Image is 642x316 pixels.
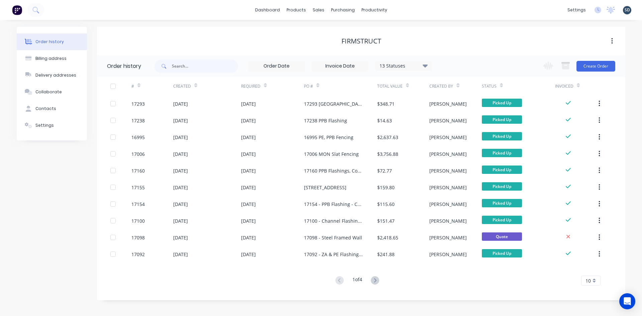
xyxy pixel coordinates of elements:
[35,72,76,78] div: Delivery addresses
[482,149,522,157] span: Picked Up
[173,234,188,241] div: [DATE]
[482,249,522,257] span: Picked Up
[131,100,145,107] div: 17293
[429,117,467,124] div: [PERSON_NAME]
[328,5,358,15] div: purchasing
[252,5,283,15] a: dashboard
[241,150,256,157] div: [DATE]
[304,167,364,174] div: 17160 PPB Flashings, Couch Rd
[429,83,453,89] div: Created By
[173,77,241,95] div: Created
[377,117,392,124] div: $14.63
[173,251,188,258] div: [DATE]
[429,167,467,174] div: [PERSON_NAME]
[564,5,589,15] div: settings
[241,217,256,224] div: [DATE]
[429,134,467,141] div: [PERSON_NAME]
[304,234,362,241] div: 17098 - Steel Framed Wall
[585,277,591,284] span: 10
[35,122,54,128] div: Settings
[131,134,145,141] div: 16995
[429,100,467,107] div: [PERSON_NAME]
[619,293,635,309] div: Open Intercom Messenger
[304,251,364,258] div: 17092 - ZA & PE Flashings [PERSON_NAME] Blvd
[304,117,347,124] div: 17238 PPB Flashing
[377,134,398,141] div: $2,637.63
[241,83,260,89] div: Required
[131,201,145,208] div: 17154
[12,5,22,15] img: Factory
[377,201,395,208] div: $115.60
[482,83,497,89] div: Status
[429,77,481,95] div: Created By
[131,167,145,174] div: 17160
[352,276,362,286] div: 1 of 4
[131,234,145,241] div: 17098
[555,83,573,89] div: Invoiced
[309,5,328,15] div: sales
[341,37,381,45] div: Firmstruct
[429,234,467,241] div: [PERSON_NAME]
[304,184,346,191] div: [STREET_ADDRESS]
[131,217,145,224] div: 17100
[173,167,188,174] div: [DATE]
[429,184,467,191] div: [PERSON_NAME]
[241,100,256,107] div: [DATE]
[304,83,313,89] div: PO #
[17,117,87,134] button: Settings
[17,100,87,117] button: Contacts
[429,201,467,208] div: [PERSON_NAME]
[377,83,403,89] div: Total Value
[241,201,256,208] div: [DATE]
[482,115,522,124] span: Picked Up
[304,100,364,107] div: 17293 [GEOGRAPHIC_DATA]
[17,84,87,100] button: Collaborate
[576,61,615,72] button: Create Order
[173,134,188,141] div: [DATE]
[304,217,364,224] div: 17100 - Channel Flashing - [PERSON_NAME] Blvd
[173,83,191,89] div: Created
[241,251,256,258] div: [DATE]
[241,167,256,174] div: [DATE]
[376,62,432,70] div: 13 Statuses
[377,217,395,224] div: $151.47
[377,100,395,107] div: $348.71
[241,77,304,95] div: Required
[17,50,87,67] button: Billing address
[131,150,145,157] div: 17006
[429,217,467,224] div: [PERSON_NAME]
[482,199,522,207] span: Picked Up
[173,184,188,191] div: [DATE]
[131,184,145,191] div: 17155
[35,106,56,112] div: Contacts
[482,166,522,174] span: Picked Up
[482,99,522,107] span: Picked Up
[35,89,62,95] div: Collaborate
[377,77,429,95] div: Total Value
[304,77,377,95] div: PO #
[482,77,555,95] div: Status
[625,7,630,13] span: SD
[131,251,145,258] div: 17092
[248,61,305,71] input: Order Date
[304,201,364,208] div: 17154 - PPB Flashing - Couch Rd
[482,182,522,191] span: Picked Up
[377,234,398,241] div: $2,418.65
[377,167,392,174] div: $72.77
[377,150,398,157] div: $3,756.88
[429,251,467,258] div: [PERSON_NAME]
[173,201,188,208] div: [DATE]
[131,83,134,89] div: #
[241,134,256,141] div: [DATE]
[241,117,256,124] div: [DATE]
[482,216,522,224] span: Picked Up
[173,217,188,224] div: [DATE]
[107,62,141,70] div: Order history
[173,100,188,107] div: [DATE]
[173,150,188,157] div: [DATE]
[17,67,87,84] button: Delivery addresses
[312,61,368,71] input: Invoice Date
[17,33,87,50] button: Order history
[304,134,353,141] div: 16995 PE, PPB Fencing
[173,117,188,124] div: [DATE]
